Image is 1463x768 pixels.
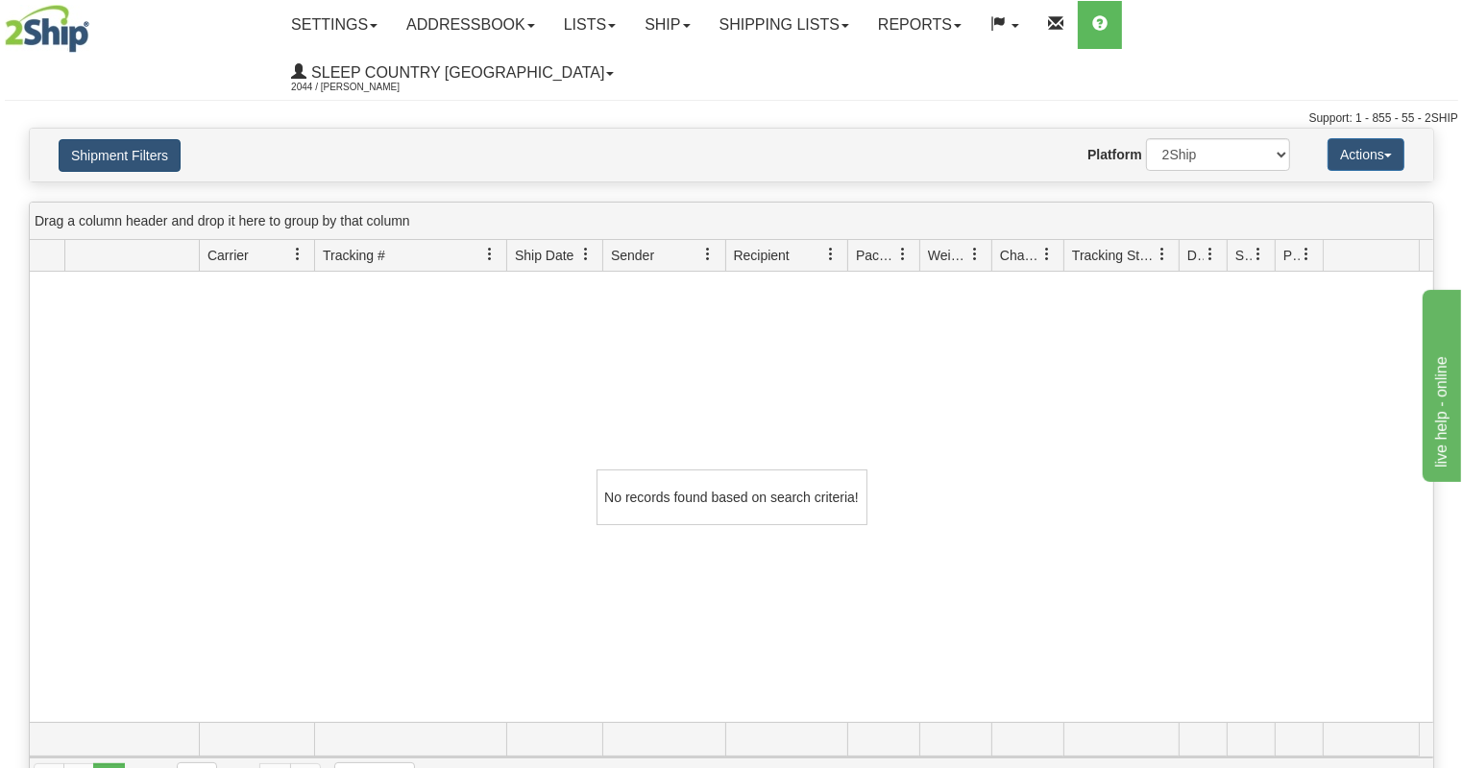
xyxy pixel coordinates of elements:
[1187,246,1204,265] span: Delivery Status
[1194,238,1227,271] a: Delivery Status filter column settings
[30,203,1433,240] div: grid grouping header
[14,12,178,35] div: live help - online
[306,64,604,81] span: Sleep Country [GEOGRAPHIC_DATA]
[5,5,89,53] img: logo2044.jpg
[570,238,602,271] a: Ship Date filter column settings
[1235,246,1252,265] span: Shipment Issues
[887,238,919,271] a: Packages filter column settings
[928,246,968,265] span: Weight
[1087,145,1142,164] label: Platform
[1072,246,1156,265] span: Tracking Status
[734,246,790,265] span: Recipient
[1000,246,1040,265] span: Charge
[291,78,435,97] span: 2044 / [PERSON_NAME]
[281,238,314,271] a: Carrier filter column settings
[705,1,864,49] a: Shipping lists
[597,469,867,525] div: No records found based on search criteria!
[515,246,573,265] span: Ship Date
[323,246,385,265] span: Tracking #
[1242,238,1275,271] a: Shipment Issues filter column settings
[815,238,847,271] a: Recipient filter column settings
[474,238,506,271] a: Tracking # filter column settings
[549,1,630,49] a: Lists
[1328,138,1404,171] button: Actions
[5,110,1458,127] div: Support: 1 - 855 - 55 - 2SHIP
[207,246,249,265] span: Carrier
[864,1,976,49] a: Reports
[1146,238,1179,271] a: Tracking Status filter column settings
[59,139,181,172] button: Shipment Filters
[693,238,725,271] a: Sender filter column settings
[611,246,654,265] span: Sender
[392,1,549,49] a: Addressbook
[277,49,628,97] a: Sleep Country [GEOGRAPHIC_DATA] 2044 / [PERSON_NAME]
[959,238,991,271] a: Weight filter column settings
[1031,238,1063,271] a: Charge filter column settings
[1419,286,1461,482] iframe: chat widget
[1283,246,1300,265] span: Pickup Status
[277,1,392,49] a: Settings
[630,1,704,49] a: Ship
[1290,238,1323,271] a: Pickup Status filter column settings
[856,246,896,265] span: Packages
